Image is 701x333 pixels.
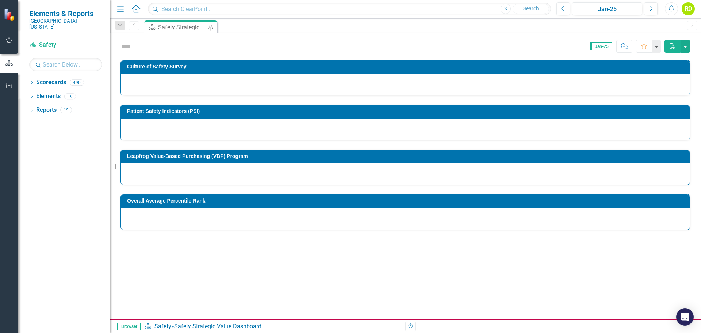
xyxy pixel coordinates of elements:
[127,109,686,114] h3: Patient Safety Indicators (PSI)
[575,5,640,14] div: Jan-25
[36,106,57,114] a: Reports
[154,323,171,330] a: Safety
[148,3,551,15] input: Search ClearPoint...
[29,58,102,71] input: Search Below...
[572,2,642,15] button: Jan-25
[29,41,102,49] a: Safety
[4,8,17,21] img: ClearPoint Strategy
[117,323,141,330] span: Browser
[144,322,400,331] div: »
[523,5,539,11] span: Search
[158,23,206,32] div: Safety Strategic Value Dashboard
[36,78,66,87] a: Scorecards
[676,308,694,326] div: Open Intercom Messenger
[60,107,72,113] div: 19
[174,323,261,330] div: Safety Strategic Value Dashboard
[127,154,686,159] h3: Leapfrog Value-Based Purchasing (VBP) Program
[127,64,686,69] h3: Culture of Safety Survey
[29,9,102,18] span: Elements & Reports
[70,79,84,86] div: 490
[64,93,76,99] div: 19
[120,41,132,52] img: Not Defined
[590,42,612,50] span: Jan-25
[513,4,549,14] button: Search
[36,92,61,101] a: Elements
[127,198,686,204] h3: Overall Average Percentile Rank
[682,2,695,15] button: RD
[29,18,102,30] small: [GEOGRAPHIC_DATA][US_STATE]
